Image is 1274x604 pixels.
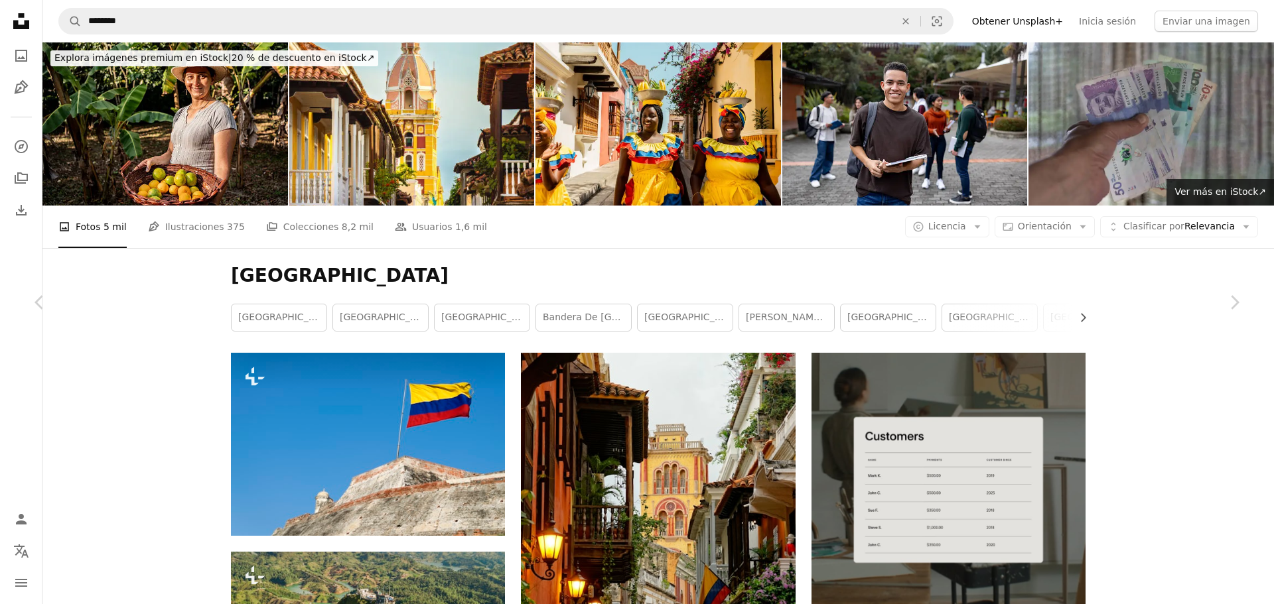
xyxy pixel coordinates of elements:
[739,304,834,331] a: [PERSON_NAME][GEOGRAPHIC_DATA]
[1044,304,1139,331] a: [GEOGRAPHIC_DATA]
[521,503,795,515] a: Casas de hormigón marrón bajo el cielo blanco durante el día
[8,165,35,192] a: Colecciones
[231,438,505,450] a: Una bandera colombiana ondea al viento sobre los muros desgastados de la fortaleza del Castillo S...
[891,9,920,34] button: Borrar
[148,206,245,248] a: Ilustraciones 375
[435,304,530,331] a: [GEOGRAPHIC_DATA]
[1155,11,1258,32] button: Enviar una imagen
[227,219,245,234] span: 375
[905,216,989,237] button: Licencia
[928,221,966,231] span: Licencia
[54,52,232,63] span: Explora imágenes premium en iStock |
[782,42,1028,206] img: Retrato de un estudiante universitario feliz sonriendo al aire libre
[8,74,35,101] a: Ilustraciones
[8,133,35,160] a: Explorar
[921,9,953,34] button: Búsqueda visual
[395,206,487,248] a: Usuarios 1,6 mil
[231,264,1086,288] h1: [GEOGRAPHIC_DATA]
[638,304,733,331] a: [GEOGRAPHIC_DATA]
[1018,221,1072,231] span: Orientación
[964,11,1071,32] a: Obtener Unsplash+
[1123,221,1184,231] span: Clasificar por
[333,304,428,331] a: [GEOGRAPHIC_DATA]
[535,42,781,206] img: Palenqueras walking on the street in Cartagena, Colombia
[8,506,35,532] a: Iniciar sesión / Registrarse
[232,304,326,331] a: [GEOGRAPHIC_DATA]
[1174,186,1266,197] span: Ver más en iStock ↗
[342,219,374,234] span: 8,2 mil
[1167,179,1274,206] a: Ver más en iStock↗
[231,353,505,535] img: Una bandera colombiana ondea al viento sobre los muros desgastados de la fortaleza del Castillo S...
[1100,216,1258,237] button: Clasificar porRelevancia
[1194,239,1274,366] a: Siguiente
[942,304,1037,331] a: [GEOGRAPHIC_DATA]
[59,9,82,34] button: Buscar en Unsplash
[8,570,35,596] button: Menú
[42,42,386,74] a: Explora imágenes premium en iStock|20 % de descuento en iStock↗
[58,8,954,34] form: Encuentra imágenes en todo el sitio
[1071,304,1086,331] button: desplazar lista a la derecha
[8,197,35,223] a: Historial de descargas
[289,42,535,206] img: View Of Buildings In City
[266,206,374,248] a: Colecciones 8,2 mil
[455,219,487,234] span: 1,6 mil
[1071,11,1144,32] a: Inicia sesión
[841,304,936,331] a: [GEOGRAPHIC_DATA]
[8,538,35,564] button: Idioma
[1123,220,1235,233] span: Relevancia
[536,304,631,331] a: Bandera de [GEOGRAPHIC_DATA]
[42,42,288,206] img: Portrait of a mature woman harvesting fruits on a orchard
[8,42,35,69] a: Fotos
[54,52,374,63] span: 20 % de descuento en iStock ↗
[995,216,1095,237] button: Orientación
[1028,42,1274,206] img: Pesos colombianos en una mano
